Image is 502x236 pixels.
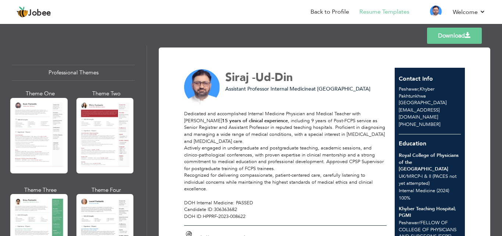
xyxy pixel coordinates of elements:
[222,117,288,124] strong: 15 years of clinical experience
[12,186,69,194] div: Theme Three
[225,70,249,85] span: Siraj
[437,187,449,194] span: (2024)
[184,110,387,220] div: Dedicated and accomplished Internal Medicine Physician and Medical Teacher with [PERSON_NAME] , i...
[399,99,447,106] span: [GEOGRAPHIC_DATA]
[252,70,293,85] span: -Ud-Din
[453,8,485,17] a: Welcome
[405,173,407,180] span: /
[12,65,135,81] div: Professional Themes
[17,6,28,18] img: jobee.io
[399,75,433,83] span: Contact Info
[311,85,370,92] span: at [GEOGRAPHIC_DATA]
[399,121,440,128] span: [PHONE_NUMBER]
[399,205,461,219] div: Khyber Teaching Hospital; PGMI
[427,28,482,44] a: Download
[419,219,420,226] span: /
[418,86,420,92] span: ,
[12,90,69,98] div: Theme One
[395,86,465,106] div: Khyber Pakhtunkhwa
[78,90,135,98] div: Theme Two
[311,8,349,16] a: Back to Profile
[17,6,51,18] a: Jobee
[225,85,311,92] span: Assistant Professor Internal Medicine
[184,69,220,105] img: No image
[78,186,135,194] div: Theme Four
[359,8,409,16] a: Resume Templates
[399,107,440,120] span: [EMAIL_ADDRESS][DOMAIN_NAME]
[399,140,426,148] span: Education
[430,6,442,17] img: Profile Img
[28,9,51,17] span: Jobee
[399,86,418,92] span: Peshawar
[399,187,435,194] span: Internal Medicine
[399,152,461,173] div: Royal College of Physicians of the [GEOGRAPHIC_DATA]
[399,195,410,201] span: 100%
[399,173,456,187] span: UK MRCP-I & II (PACES not yet attempted)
